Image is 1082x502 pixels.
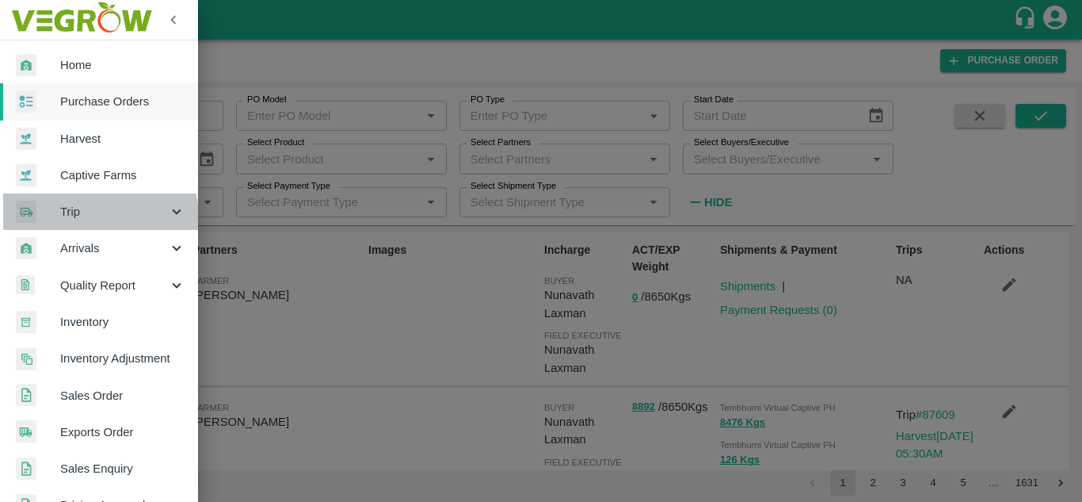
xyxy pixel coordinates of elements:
[16,347,36,370] img: inventory
[60,350,185,367] span: Inventory Adjustment
[16,458,36,481] img: sales
[60,56,185,74] span: Home
[60,277,168,294] span: Quality Report
[60,167,185,184] span: Captive Farms
[16,127,36,151] img: harvest
[60,423,185,441] span: Exports Order
[16,237,36,260] img: whArrival
[60,203,168,220] span: Trip
[60,387,185,404] span: Sales Order
[16,311,36,334] img: whInventory
[60,130,185,148] span: Harvest
[16,163,36,187] img: harvest
[60,460,185,477] span: Sales Enquiry
[60,240,168,257] span: Arrivals
[60,93,185,110] span: Purchase Orders
[16,54,36,77] img: whArrival
[16,90,36,113] img: reciept
[16,275,35,295] img: qualityReport
[16,201,36,224] img: delivery
[16,420,36,443] img: shipments
[16,384,36,407] img: sales
[60,313,185,331] span: Inventory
